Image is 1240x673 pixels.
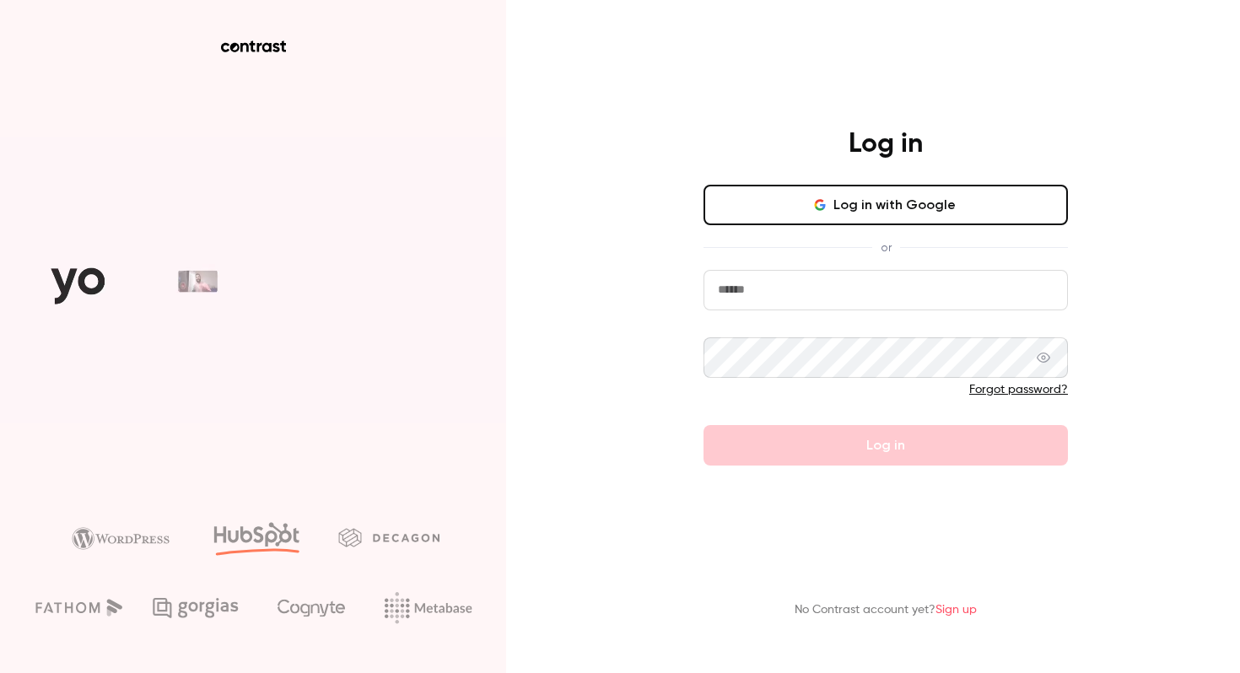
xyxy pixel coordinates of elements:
[849,127,923,161] h4: Log in
[969,384,1068,396] a: Forgot password?
[795,601,977,619] p: No Contrast account yet?
[704,185,1068,225] button: Log in with Google
[935,604,977,616] a: Sign up
[338,528,439,546] img: decagon
[872,239,900,256] span: or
